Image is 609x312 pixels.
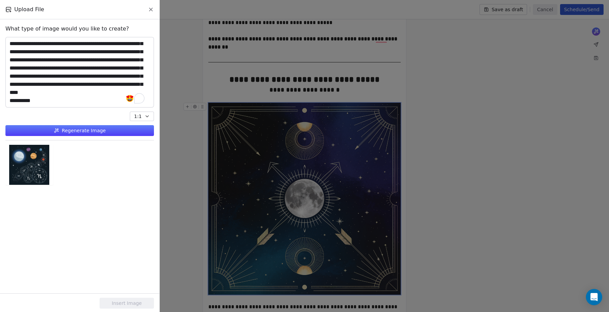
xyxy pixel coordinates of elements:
div: Open Intercom Messenger [586,289,602,305]
span: What type of image would you like to create? [5,25,129,33]
textarea: To enrich screen reader interactions, please activate Accessibility in Grammarly extension settings [6,37,154,107]
button: Regenerate Image [5,125,154,136]
button: Insert Image [100,298,154,309]
span: Upload File [14,5,44,14]
span: 1:1 [134,113,142,120]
